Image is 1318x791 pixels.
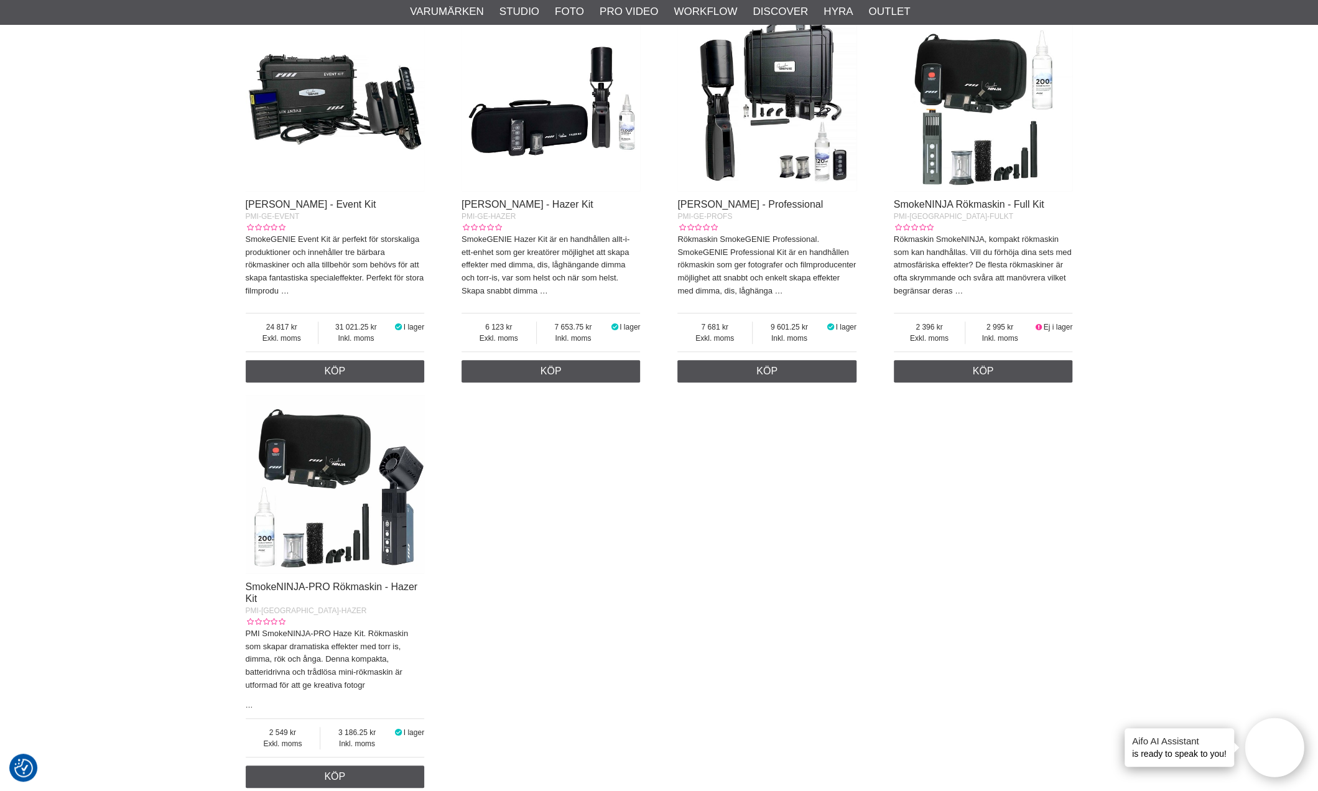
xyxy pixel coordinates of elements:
span: 7 653.75 [537,321,610,333]
a: Köp [246,360,425,382]
p: Rökmaskin SmokeNINJA, kompakt rökmaskin som kan handhållas. Vill du förhöja dina sets med atmosfä... [894,233,1073,298]
span: PMI-[GEOGRAPHIC_DATA]-HAZER [246,606,367,615]
p: SmokeGENIE Hazer Kit är en handhållen allt-i-ett-enhet som ger kreatörer möjlighet att skapa effe... [462,233,641,298]
div: is ready to speak to you! [1125,728,1234,767]
a: Hyra [824,4,853,20]
span: 3 186.25 [320,727,394,738]
span: 31 021.25 [318,321,394,333]
a: [PERSON_NAME] - Event Kit [246,199,376,210]
span: 6 123 [462,321,536,333]
a: … [281,286,289,295]
div: Kundbetyg: 0 [462,222,501,233]
div: Kundbetyg: 0 [246,222,285,233]
span: 2 549 [246,727,320,738]
i: I lager [394,323,404,331]
p: Rökmaskin SmokeGENIE Professional. SmokeGENIE Professional Kit är en handhållen rökmaskin som ger... [677,233,856,298]
span: Ej i lager [1043,323,1072,331]
a: Köp [462,360,641,382]
span: 24 817 [246,321,318,333]
i: I lager [610,323,620,331]
div: Kundbetyg: 0 [894,222,934,233]
a: … [774,286,782,295]
div: Kundbetyg: 0 [246,616,285,627]
span: Inkl. moms [537,333,610,344]
a: … [540,286,548,295]
a: … [246,701,253,710]
a: Köp [894,360,1073,382]
img: SmokeNINJA-PRO Rökmaskin - Hazer Kit [246,395,425,574]
a: Studio [499,4,539,20]
a: Pro Video [600,4,658,20]
span: Inkl. moms [320,738,394,749]
a: SmokeNINJA-PRO Rökmaskin - Hazer Kit [246,581,418,604]
span: Inkl. moms [318,333,394,344]
a: Varumärken [410,4,484,20]
img: SmokeGENIE Rökmaskin - Professional [677,12,856,192]
p: SmokeGENIE Event Kit är perfekt för storskaliga produktioner och innehåller tre bärbara rökmaskin... [246,233,425,298]
a: … [955,286,963,295]
span: PMI-GE-HAZER [462,212,516,221]
a: Köp [677,360,856,382]
a: Discover [753,4,808,20]
span: PMI-[GEOGRAPHIC_DATA]-FULKT [894,212,1013,221]
a: [PERSON_NAME] - Professional [677,199,823,210]
span: 9 601.25 [753,321,826,333]
p: PMI SmokeNINJA-PRO Haze Kit. Rökmaskin som skapar dramatiska effekter med torr is, dimma, rök och... [246,627,425,692]
span: Exkl. moms [462,333,536,344]
span: PMI-GE-PROFS [677,212,732,221]
span: PMI-GE-EVENT [246,212,300,221]
span: Exkl. moms [246,738,320,749]
img: SmokeGENIE Rökmaskin - Event Kit [246,12,425,192]
span: Exkl. moms [894,333,965,344]
span: Inkl. moms [965,333,1034,344]
span: I lager [404,728,424,737]
a: Workflow [674,4,737,20]
img: SmokeGENIE Rökmaskin - Hazer Kit [462,12,641,192]
a: SmokeNINJA Rökmaskin - Full Kit [894,199,1044,210]
span: I lager [835,323,856,331]
span: Exkl. moms [677,333,752,344]
a: Outlet [868,4,910,20]
button: Samtyckesinställningar [14,757,33,779]
img: SmokeNINJA Rökmaskin - Full Kit [894,12,1073,192]
span: 2 995 [965,321,1034,333]
i: I lager [394,728,404,737]
span: Inkl. moms [753,333,826,344]
i: Ej i lager [1034,323,1044,331]
i: I lager [826,323,836,331]
div: Kundbetyg: 0 [677,222,717,233]
a: Foto [555,4,584,20]
span: 2 396 [894,321,965,333]
span: I lager [620,323,640,331]
span: 7 681 [677,321,752,333]
a: [PERSON_NAME] - Hazer Kit [462,199,593,210]
a: Köp [246,766,425,788]
img: Revisit consent button [14,759,33,777]
span: I lager [404,323,424,331]
span: Exkl. moms [246,333,318,344]
h4: Aifo AI Assistant [1132,734,1227,747]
